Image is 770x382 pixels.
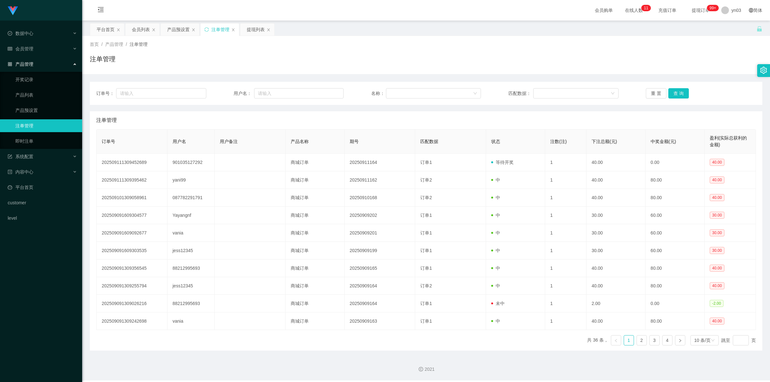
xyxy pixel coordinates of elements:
a: 注单管理 [15,119,77,132]
td: 商城订单 [286,259,345,277]
td: 40.00 [586,189,646,207]
td: 1 [545,207,586,224]
span: 等待开奖 [491,160,514,165]
span: / [101,42,103,47]
td: 商城订单 [286,224,345,242]
td: 1 [545,189,586,207]
i: 图标: down [611,91,615,96]
span: 首页 [90,42,99,47]
span: 中 [491,230,500,235]
td: 88212995693 [167,259,215,277]
li: 3 [649,335,660,345]
td: 60.00 [646,207,705,224]
a: level [8,212,77,225]
span: 订单2 [420,177,432,183]
td: 60.00 [646,224,705,242]
td: Yayangnf [167,207,215,224]
td: 1 [545,295,586,312]
td: 商城订单 [286,171,345,189]
span: 产品管理 [105,42,123,47]
button: 重 置 [646,88,666,98]
td: 1 [545,242,586,259]
td: 1 [545,154,586,171]
span: 用户备注 [220,139,238,144]
i: 图标: appstore-o [8,62,12,66]
div: 提现列表 [247,23,265,36]
td: 20250911164 [345,154,415,171]
a: customer [8,196,77,209]
td: jess12345 [167,277,215,295]
td: 202509091309242698 [97,312,167,330]
i: 图标: global [749,8,753,13]
span: 中 [491,177,500,183]
td: 20250910168 [345,189,415,207]
td: 1 [545,171,586,189]
span: 中 [491,195,500,200]
i: 图标: down [711,338,715,343]
td: 0.00 [646,154,705,171]
i: 图标: close [267,28,270,32]
p: 1 [646,5,648,11]
span: 期号 [350,139,359,144]
li: 下一页 [675,335,685,345]
td: 087782291791 [167,189,215,207]
span: 系统配置 [8,154,33,159]
td: 80.00 [646,312,705,330]
td: jess12345 [167,242,215,259]
span: 30.00 [710,212,724,219]
td: 1 [545,224,586,242]
td: 0.00 [646,295,705,312]
td: 202509091309356545 [97,259,167,277]
td: 80.00 [646,277,705,295]
span: 订单2 [420,195,432,200]
td: 30.00 [586,207,646,224]
li: 1 [624,335,634,345]
td: 202509091609303535 [97,242,167,259]
span: 中 [491,318,500,324]
span: 名称： [371,90,386,97]
i: 图标: profile [8,170,12,174]
span: 会员管理 [8,46,33,51]
span: 订单1 [420,266,432,271]
a: 产品列表 [15,89,77,101]
a: 4 [663,335,672,345]
button: 查 询 [668,88,689,98]
span: 订单1 [420,160,432,165]
span: 用户名 [173,139,186,144]
span: 下注总额(元) [592,139,617,144]
td: 商城订单 [286,154,345,171]
td: yani99 [167,171,215,189]
td: 40.00 [586,154,646,171]
span: 40.00 [710,194,724,201]
span: 订单2 [420,283,432,288]
i: 图标: form [8,154,12,159]
td: 商城订单 [286,242,345,259]
i: 图标: menu-fold [90,0,112,21]
i: 图标: copyright [419,367,423,371]
div: 10 条/页 [694,335,711,345]
div: 平台首页 [97,23,115,36]
td: 20250909163 [345,312,415,330]
span: -2.00 [710,300,723,307]
td: 商城订单 [286,207,345,224]
span: 内容中心 [8,169,33,174]
td: 商城订单 [286,312,345,330]
a: 2 [637,335,646,345]
span: 30.00 [710,229,724,236]
h1: 注单管理 [90,54,116,64]
input: 请输入 [254,88,344,98]
td: 202509111309395462 [97,171,167,189]
td: 20250909202 [345,207,415,224]
span: 订单1 [420,213,432,218]
td: 20250909165 [345,259,415,277]
td: 商城订单 [286,189,345,207]
a: 开奖记录 [15,73,77,86]
i: 图标: right [678,339,682,343]
span: 产品管理 [8,62,33,67]
td: 2.00 [586,295,646,312]
span: 40.00 [710,176,724,183]
li: 上一页 [611,335,621,345]
i: 图标: down [473,91,477,96]
td: vania [167,224,215,242]
td: 1 [545,277,586,295]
